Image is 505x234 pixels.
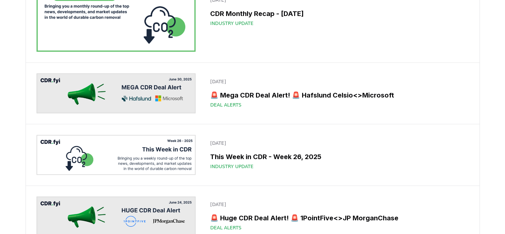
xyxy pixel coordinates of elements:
[37,73,196,113] img: 🚨 Mega CDR Deal Alert! 🚨 Hafslund Celsio<>Microsoft blog post image
[210,9,464,19] h3: CDR Monthly Recap - [DATE]
[210,224,241,231] span: Deal Alerts
[210,102,241,108] span: Deal Alerts
[210,213,464,223] h3: 🚨 Huge CDR Deal Alert! 🚨 1PointFive<>JP MorganChase
[210,152,464,162] h3: This Week in CDR - Week 26, 2025
[210,20,253,27] span: Industry Update
[206,136,468,174] a: [DATE]This Week in CDR - Week 26, 2025Industry Update
[210,140,464,146] p: [DATE]
[210,90,464,100] h3: 🚨 Mega CDR Deal Alert! 🚨 Hafslund Celsio<>Microsoft
[37,135,196,175] img: This Week in CDR - Week 26, 2025 blog post image
[210,78,464,85] p: [DATE]
[210,201,464,208] p: [DATE]
[206,74,468,112] a: [DATE]🚨 Mega CDR Deal Alert! 🚨 Hafslund Celsio<>MicrosoftDeal Alerts
[210,163,253,170] span: Industry Update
